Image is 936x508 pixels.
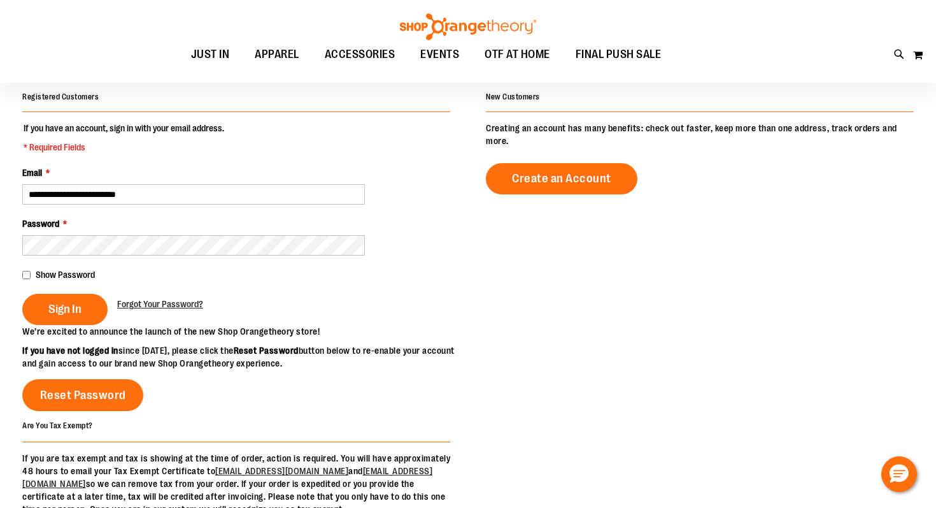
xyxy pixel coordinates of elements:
span: ACCESSORIES [325,40,395,69]
span: Password [22,219,59,229]
span: Email [22,168,42,178]
span: * Required Fields [24,141,224,154]
a: APPAREL [242,40,312,69]
span: Reset Password [40,388,126,402]
button: Hello, have a question? Let’s chat. [881,456,917,492]
span: JUST IN [191,40,230,69]
strong: If you have not logged in [22,345,118,356]
span: FINAL PUSH SALE [576,40,662,69]
span: EVENTS [420,40,459,69]
button: Sign In [22,294,108,325]
a: ACCESSORIES [312,40,408,69]
a: JUST IN [178,40,243,69]
span: Create an Account [512,171,611,185]
a: Reset Password [22,379,143,411]
img: Shop Orangetheory [398,13,538,40]
span: OTF AT HOME [485,40,550,69]
a: EVENTS [408,40,472,69]
p: Creating an account has many benefits: check out faster, keep more than one address, track orders... [486,122,914,147]
a: Create an Account [486,163,637,194]
span: Forgot Your Password? [117,299,203,309]
span: APPAREL [255,40,299,69]
a: [EMAIL_ADDRESS][DOMAIN_NAME] [215,466,348,476]
p: since [DATE], please click the button below to re-enable your account and gain access to our bran... [22,344,468,370]
strong: Are You Tax Exempt? [22,421,93,430]
a: OTF AT HOME [472,40,563,69]
strong: Registered Customers [22,92,99,101]
strong: New Customers [486,92,540,101]
a: FINAL PUSH SALE [563,40,674,69]
strong: Reset Password [234,345,299,356]
a: Forgot Your Password? [117,298,203,310]
a: [EMAIL_ADDRESS][DOMAIN_NAME] [22,466,432,489]
p: We’re excited to announce the launch of the new Shop Orangetheory store! [22,325,468,338]
span: Sign In [48,302,82,316]
legend: If you have an account, sign in with your email address. [22,122,225,154]
span: Show Password [36,270,95,280]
